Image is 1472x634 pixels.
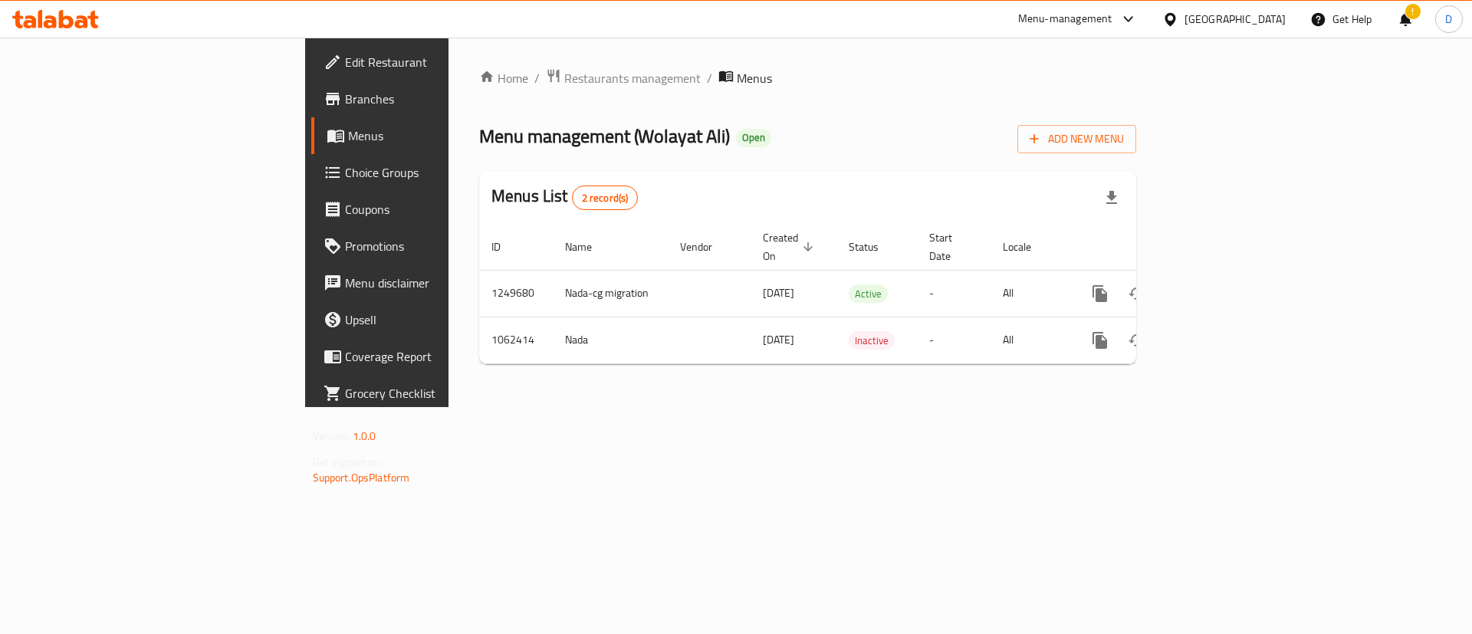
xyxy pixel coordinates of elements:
span: Menus [348,126,539,145]
div: Active [849,284,888,303]
td: All [991,270,1069,317]
span: Coupons [345,200,539,218]
a: Edit Restaurant [311,44,551,80]
span: Restaurants management [564,69,701,87]
table: enhanced table [479,224,1241,364]
span: Menus [737,69,772,87]
a: Choice Groups [311,154,551,191]
button: more [1082,275,1119,312]
span: ID [491,238,521,256]
div: Open [736,129,771,147]
li: / [707,69,712,87]
button: Change Status [1119,275,1155,312]
a: Upsell [311,301,551,338]
a: Menus [311,117,551,154]
td: - [917,317,991,363]
div: Total records count [572,186,639,210]
div: [GEOGRAPHIC_DATA] [1184,11,1286,28]
span: Grocery Checklist [345,384,539,402]
div: Menu-management [1018,10,1112,28]
span: Upsell [345,310,539,329]
span: Branches [345,90,539,108]
span: 1.0.0 [353,426,376,446]
a: Branches [311,80,551,117]
span: Get support on: [313,452,383,472]
span: [DATE] [763,330,794,350]
span: Start Date [929,228,972,265]
td: Nada [553,317,668,363]
span: Locale [1003,238,1051,256]
a: Restaurants management [546,68,701,88]
span: Created On [763,228,818,265]
span: [DATE] [763,283,794,303]
button: Add New Menu [1017,125,1136,153]
nav: breadcrumb [479,68,1136,88]
span: Coverage Report [345,347,539,366]
span: Edit Restaurant [345,53,539,71]
a: Support.OpsPlatform [313,468,410,488]
span: Name [565,238,612,256]
span: Promotions [345,237,539,255]
span: Add New Menu [1030,130,1124,149]
div: Export file [1093,179,1130,216]
a: Coupons [311,191,551,228]
h2: Menus List [491,185,638,210]
span: Open [736,131,771,144]
div: Inactive [849,331,895,350]
span: Inactive [849,332,895,350]
a: Grocery Checklist [311,375,551,412]
a: Promotions [311,228,551,264]
td: Nada-cg migration [553,270,668,317]
span: Menu management ( Wolayat Ali ) [479,119,730,153]
button: more [1082,322,1119,359]
span: Menu disclaimer [345,274,539,292]
span: Vendor [680,238,732,256]
span: Version: [313,426,350,446]
td: All [991,317,1069,363]
button: Change Status [1119,322,1155,359]
span: Active [849,285,888,303]
a: Coverage Report [311,338,551,375]
a: Menu disclaimer [311,264,551,301]
span: 2 record(s) [573,191,638,205]
span: D [1445,11,1452,28]
span: Choice Groups [345,163,539,182]
span: Status [849,238,899,256]
td: - [917,270,991,317]
th: Actions [1069,224,1241,271]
